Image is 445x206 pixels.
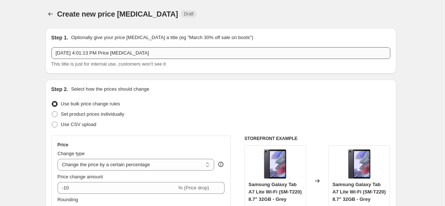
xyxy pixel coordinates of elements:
[61,111,124,117] span: Set product prices individually
[58,197,78,202] span: Rounding
[51,34,68,41] h2: Step 1.
[58,174,103,179] span: Price change amount
[345,149,374,179] img: 57_d50726cf-62de-4280-b53c-dc1033eae08f_80x.jpg
[61,122,96,127] span: Use CSV upload
[249,182,302,202] span: Samsung Galaxy Tab A7 Lite Wi-Fi (SM-T220) 8.7" 32GB - Grey
[184,11,194,17] span: Draft
[244,136,390,142] h6: STOREFRONT EXAMPLE
[51,47,390,59] input: 30% off holiday sale
[45,9,56,19] button: Price change jobs
[58,142,68,148] h3: Price
[51,61,166,67] span: This title is just for internal use, customers won't see it
[58,182,177,194] input: -15
[260,149,290,179] img: 57_d50726cf-62de-4280-b53c-dc1033eae08f_80x.jpg
[71,34,253,41] p: Optionally give your price [MEDICAL_DATA] a title (eg "March 30% off sale on boots")
[61,101,120,107] span: Use bulk price change rules
[332,182,386,202] span: Samsung Galaxy Tab A7 Lite Wi-Fi (SM-T220) 8.7" 32GB - Grey
[51,85,68,93] h2: Step 2.
[58,151,85,156] span: Change type
[217,161,225,168] div: help
[178,185,209,191] span: % (Price drop)
[71,85,149,93] p: Select how the prices should change
[57,10,178,18] span: Create new price [MEDICAL_DATA]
